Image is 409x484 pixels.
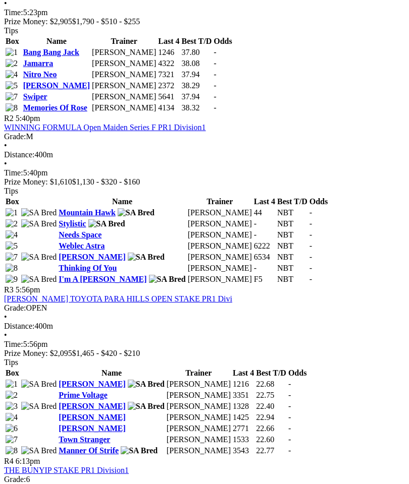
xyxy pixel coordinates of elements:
span: Tips [4,358,18,367]
span: - [310,208,312,217]
span: - [288,391,291,399]
td: NBT [277,219,308,229]
div: M [4,132,405,141]
td: F5 [253,274,276,284]
a: Nitro Neo [23,70,57,79]
span: - [214,103,216,112]
img: 7 [6,92,18,101]
span: Tips [4,26,18,35]
img: SA Bred [88,219,125,228]
span: - [310,241,312,250]
th: Best T/D [255,368,287,378]
td: [PERSON_NAME] [187,208,252,218]
span: Distance: [4,322,34,330]
td: NBT [277,263,308,273]
span: Grade: [4,304,26,312]
th: Name [23,36,90,46]
td: NBT [277,241,308,251]
span: $1,790 - $510 - $255 [72,17,140,26]
td: 37.94 [181,92,212,102]
img: SA Bred [118,208,155,217]
a: [PERSON_NAME] [59,424,125,433]
img: 8 [6,446,18,455]
div: 5:23pm [4,8,405,17]
span: - [288,413,291,421]
img: 9 [6,275,18,284]
span: - [288,380,291,388]
td: [PERSON_NAME] [91,47,157,57]
a: Jamarra [23,59,54,68]
a: [PERSON_NAME] [59,253,125,261]
a: Bang Bang Jack [23,48,79,56]
span: - [288,435,291,444]
a: Needs Space [59,230,101,239]
a: Memories Of Rose [23,103,87,112]
td: 22.66 [255,423,287,434]
a: Weblec Astra [59,241,105,250]
a: [PERSON_NAME] TOYOTA PARA HILLS OPEN STAKE PR1 Divi [4,294,232,303]
a: [PERSON_NAME] [59,380,125,388]
img: SA Bred [128,253,165,262]
th: Trainer [166,368,231,378]
a: Prime Voltage [59,391,107,399]
td: [PERSON_NAME] [187,263,252,273]
span: Grade: [4,132,26,141]
img: 8 [6,103,18,112]
span: - [214,81,216,90]
a: Town Stranger [59,435,110,444]
img: 1 [6,380,18,389]
span: Time: [4,340,23,348]
span: Box [6,369,19,377]
div: OPEN [4,304,405,313]
span: - [310,275,312,283]
div: 5:56pm [4,340,405,349]
td: [PERSON_NAME] [166,412,231,422]
img: SA Bred [21,402,57,411]
span: Tips [4,187,18,195]
img: SA Bred [128,380,165,389]
td: [PERSON_NAME] [91,92,157,102]
td: [PERSON_NAME] [91,81,157,91]
th: Best T/D [181,36,212,46]
td: [PERSON_NAME] [187,241,252,251]
span: Time: [4,168,23,177]
span: - [214,59,216,68]
img: 2 [6,219,18,228]
span: - [214,70,216,79]
span: - [310,230,312,239]
th: Odds [309,197,328,207]
td: [PERSON_NAME] [166,379,231,389]
img: SA Bred [21,380,57,389]
img: 4 [6,70,18,79]
img: 8 [6,264,18,273]
span: R3 [4,285,14,294]
th: Name [58,368,165,378]
a: Thinking Of You [59,264,117,272]
a: [PERSON_NAME] [59,402,125,410]
td: - [253,263,276,273]
span: Grade: [4,475,26,483]
img: 3 [6,402,18,411]
td: 38.32 [181,103,212,113]
span: $1,130 - $320 - $160 [72,177,140,186]
a: Swiper [23,92,47,101]
th: Last 4 [158,36,180,46]
span: Distance: [4,150,34,159]
a: THE BUNYIP STAKE PR1 Division1 [4,466,129,474]
div: Prize Money: $1,610 [4,177,405,187]
img: SA Bred [21,446,57,455]
img: 7 [6,435,18,444]
a: Mountain Hawk [59,208,115,217]
th: Name [58,197,186,207]
span: - [310,253,312,261]
img: 6 [6,424,18,433]
td: 6222 [253,241,276,251]
td: [PERSON_NAME] [91,70,157,80]
a: Stylistic [59,219,86,228]
td: [PERSON_NAME] [91,58,157,69]
span: - [214,92,216,101]
span: Box [6,197,19,206]
img: SA Bred [21,275,57,284]
span: • [4,313,7,321]
td: 6534 [253,252,276,262]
